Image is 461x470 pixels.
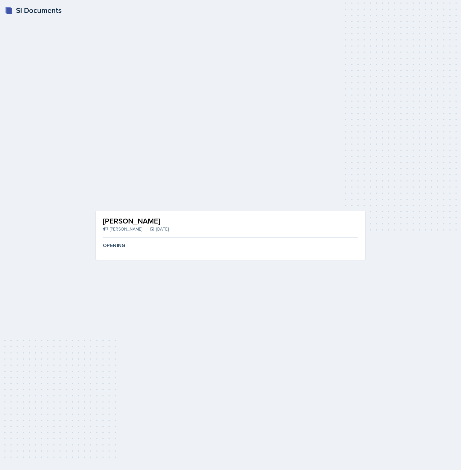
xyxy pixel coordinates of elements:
h2: [PERSON_NAME] [103,216,169,227]
a: SI Documents [5,5,62,16]
div: [DATE] [142,226,169,232]
label: Opening [103,243,125,249]
div: [PERSON_NAME] [103,226,142,232]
